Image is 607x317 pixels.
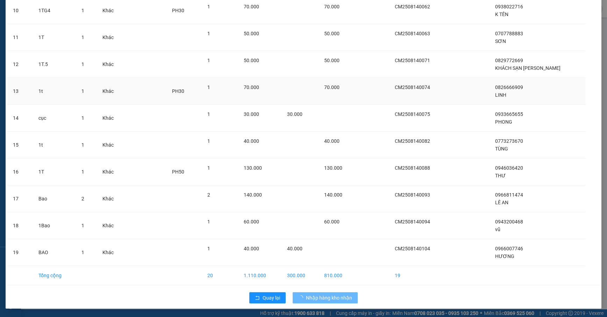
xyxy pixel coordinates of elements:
[207,219,210,224] span: 1
[33,51,76,78] td: 1T.5
[97,132,125,158] td: Khác
[97,185,125,212] td: Khác
[495,4,523,9] span: 0938022716
[287,246,302,251] span: 40.000
[249,292,286,303] button: rollbackQuay lại
[495,192,523,198] span: 0966811474
[495,227,500,232] span: vũ
[495,31,523,36] span: 0707788883
[207,4,210,9] span: 1
[495,138,523,144] span: 0773273670
[81,169,84,175] span: 1
[324,219,340,224] span: 60.000
[33,266,76,285] td: Tổng cộng
[7,51,33,78] td: 12
[395,84,430,90] span: CM2508140074
[319,266,355,285] td: 810.000
[207,58,210,63] span: 1
[395,219,430,224] span: CM2508140094
[244,165,262,171] span: 130.000
[244,4,259,9] span: 70.000
[172,88,184,94] span: PH30
[97,24,125,51] td: Khác
[97,212,125,239] td: Khác
[495,246,523,251] span: 0966007746
[495,146,508,152] span: TÙNG
[244,31,259,36] span: 50.000
[97,158,125,185] td: Khác
[7,212,33,239] td: 18
[238,266,281,285] td: 1.110.000
[263,294,280,302] span: Quay lại
[244,138,259,144] span: 40.000
[324,84,340,90] span: 70.000
[324,192,342,198] span: 140.000
[244,58,259,63] span: 50.000
[7,158,33,185] td: 16
[81,35,84,40] span: 1
[495,111,523,117] span: 0933665655
[7,24,33,51] td: 11
[172,169,184,175] span: PH50
[33,78,76,105] td: 1t
[7,132,33,158] td: 15
[7,78,33,105] td: 13
[495,84,523,90] span: 0826666909
[293,292,358,303] button: Nhập hàng kho nhận
[395,246,430,251] span: CM2508140104
[33,212,76,239] td: 1Bao
[81,196,84,201] span: 2
[81,142,84,148] span: 1
[495,119,512,125] span: PHONG
[495,200,508,205] span: LÊ AN
[81,61,84,67] span: 1
[495,38,506,44] span: SƠN
[298,295,306,300] span: loading
[395,4,430,9] span: CM2508140062
[495,219,523,224] span: 0943200468
[81,8,84,13] span: 1
[244,219,259,224] span: 60.000
[495,58,523,63] span: 0829772669
[7,239,33,266] td: 19
[97,78,125,105] td: Khác
[7,185,33,212] td: 17
[97,239,125,266] td: Khác
[207,31,210,36] span: 1
[97,51,125,78] td: Khác
[395,31,430,36] span: CM2508140063
[202,266,238,285] td: 20
[207,84,210,90] span: 1
[324,138,340,144] span: 40.000
[495,165,523,171] span: 0946036420
[207,111,210,117] span: 1
[324,4,340,9] span: 70.000
[395,58,430,63] span: CM2508140071
[81,250,84,255] span: 1
[33,158,76,185] td: 1T
[33,24,76,51] td: 1T
[33,185,76,212] td: Bao
[81,88,84,94] span: 1
[255,295,260,301] span: rollback
[33,239,76,266] td: BAO
[207,165,210,171] span: 1
[395,138,430,144] span: CM2508140082
[306,294,352,302] span: Nhập hàng kho nhận
[244,84,259,90] span: 70.000
[495,12,508,17] span: K TÊN
[324,58,340,63] span: 50.000
[33,105,76,132] td: cục
[395,192,430,198] span: CM2508140093
[7,105,33,132] td: 14
[389,266,448,285] td: 19
[244,192,262,198] span: 140.000
[324,165,342,171] span: 130.000
[395,165,430,171] span: CM2508140088
[207,246,210,251] span: 1
[281,266,318,285] td: 300.000
[495,65,560,71] span: KHÁCH SẠN [PERSON_NAME]
[207,138,210,144] span: 1
[33,132,76,158] td: 1t
[81,223,84,228] span: 1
